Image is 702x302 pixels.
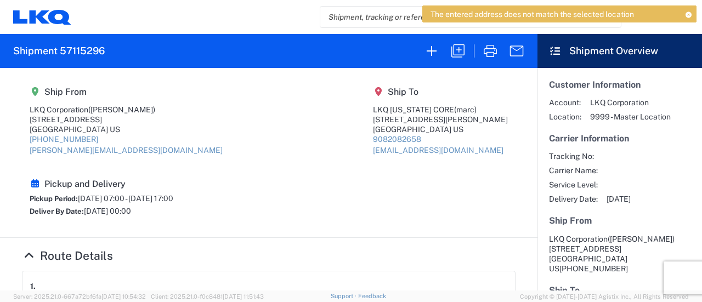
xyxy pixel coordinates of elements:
a: [EMAIL_ADDRESS][DOMAIN_NAME] [373,146,503,155]
span: ([PERSON_NAME]) [88,105,155,114]
span: [DATE] 00:00 [84,207,131,215]
a: [PHONE_NUMBER] [30,135,98,144]
h5: Ship To [549,285,690,295]
span: [PHONE_NUMBER] [559,264,628,273]
span: LKQ Corporation [549,235,608,243]
address: [GEOGRAPHIC_DATA] US [549,234,690,273]
input: Shipment, tracking or reference number [320,7,604,27]
a: 9082082658 [373,135,421,144]
strong: 1. [30,279,36,293]
span: Deliver By Date: [30,207,84,215]
h2: Shipment 57115296 [13,44,105,58]
span: Copyright © [DATE]-[DATE] Agistix Inc., All Rights Reserved [520,292,689,301]
div: [GEOGRAPHIC_DATA] US [373,124,508,134]
span: [DATE] 07:00 - [DATE] 17:00 [78,194,173,203]
span: Server: 2025.21.0-667a72bf6fa [13,293,146,300]
h5: Customer Information [549,79,690,90]
span: LKQ Corporation [590,98,671,107]
h5: Carrier Information [549,133,690,144]
a: [PERSON_NAME][EMAIL_ADDRESS][DOMAIN_NAME] [30,146,223,155]
span: Service Level: [549,180,598,190]
span: [DATE] 10:54:32 [101,293,146,300]
a: Hide Details [22,249,113,263]
div: LKQ Corporation [30,105,223,115]
span: Account: [549,98,581,107]
h5: Ship To [373,87,508,97]
span: Pickup Period: [30,195,78,203]
span: Tracking No: [549,151,598,161]
div: LKQ [US_STATE] CORE [373,105,508,115]
div: [STREET_ADDRESS] [30,115,223,124]
h5: Ship From [549,215,690,226]
span: [DATE] [607,194,631,204]
span: Location: [549,112,581,122]
span: The entered address does not match the selected location [431,9,634,19]
span: [STREET_ADDRESS] [549,244,621,253]
span: Client: 2025.21.0-f0c8481 [151,293,264,300]
h5: Pickup and Delivery [30,179,173,189]
div: [STREET_ADDRESS][PERSON_NAME] [373,115,508,124]
span: [DATE] 11:51:43 [223,293,264,300]
div: [GEOGRAPHIC_DATA] US [30,124,223,134]
h5: Ship From [30,87,223,97]
span: Delivery Date: [549,194,598,204]
a: Feedback [358,293,386,299]
span: Carrier Name: [549,166,598,175]
header: Shipment Overview [537,34,702,68]
span: (marc) [454,105,477,114]
span: 9999 - Master Location [590,112,671,122]
a: Support [331,293,358,299]
span: ([PERSON_NAME]) [608,235,675,243]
